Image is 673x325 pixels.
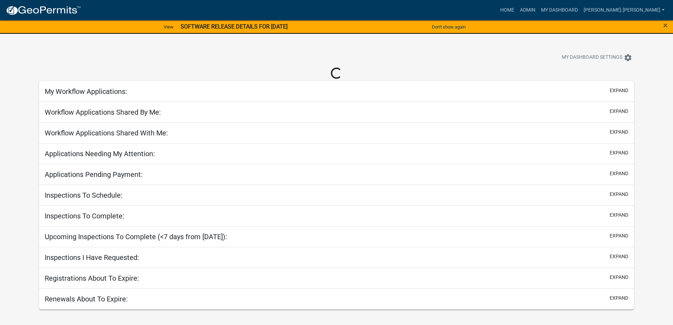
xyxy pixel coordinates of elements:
i: settings [624,53,632,62]
a: [PERSON_NAME].[PERSON_NAME] [581,4,667,17]
a: Admin [517,4,538,17]
button: expand [610,87,628,94]
button: expand [610,170,628,177]
button: expand [610,232,628,240]
h5: Workflow Applications Shared By Me: [45,108,161,116]
h5: Renewals About To Expire: [45,295,128,303]
a: Home [497,4,517,17]
button: expand [610,128,628,136]
h5: Applications Needing My Attention: [45,149,155,158]
h5: Upcoming Inspections To Complete (<7 days from [DATE]): [45,232,227,241]
h5: Applications Pending Payment: [45,170,143,179]
button: expand [610,149,628,157]
button: expand [610,211,628,219]
span: × [663,20,668,30]
button: Don't show again [429,21,468,33]
button: expand [610,253,628,260]
button: expand [610,274,628,281]
h5: My Workflow Applications: [45,87,127,96]
button: My Dashboard Settingssettings [556,51,638,64]
h5: Workflow Applications Shared With Me: [45,129,168,137]
button: Close [663,21,668,30]
span: My Dashboard Settings [562,53,622,62]
a: View [161,21,176,33]
button: expand [610,191,628,198]
h5: Inspections To Schedule: [45,191,122,199]
strong: SOFTWARE RELEASE DETAILS FOR [DATE] [181,23,288,30]
button: expand [610,108,628,115]
a: My Dashboard [538,4,581,17]
h5: Registrations About To Expire: [45,274,139,282]
button: expand [610,294,628,302]
h5: Inspections To Complete: [45,212,124,220]
h5: Inspections I Have Requested: [45,253,139,262]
